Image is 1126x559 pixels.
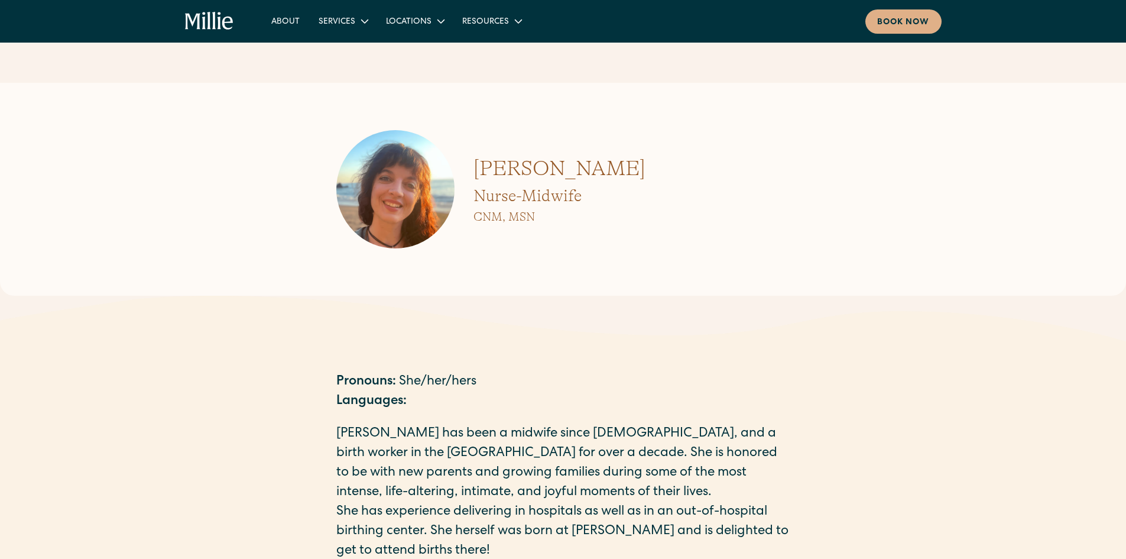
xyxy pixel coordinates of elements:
div: Services [319,16,355,28]
div: Book now [877,17,930,29]
div: She/her/hers [399,373,476,392]
div: Resources [453,11,530,31]
a: Book now [865,9,942,34]
strong: Pronouns: [336,376,396,389]
h1: [PERSON_NAME] [473,153,645,185]
a: About [262,11,309,31]
p: [PERSON_NAME] has been a midwife since [DEMOGRAPHIC_DATA], and a birth worker in the [GEOGRAPHIC_... [336,425,790,503]
img: Hannah Kopp-Yates [336,130,455,248]
div: Locations [377,11,453,31]
a: home [185,12,234,31]
strong: Languages: [336,395,407,408]
h3: CNM, MSN [473,208,645,226]
div: Resources [462,16,509,28]
div: Services [309,11,377,31]
h2: Nurse-Midwife [473,185,645,208]
div: Locations [386,16,431,28]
